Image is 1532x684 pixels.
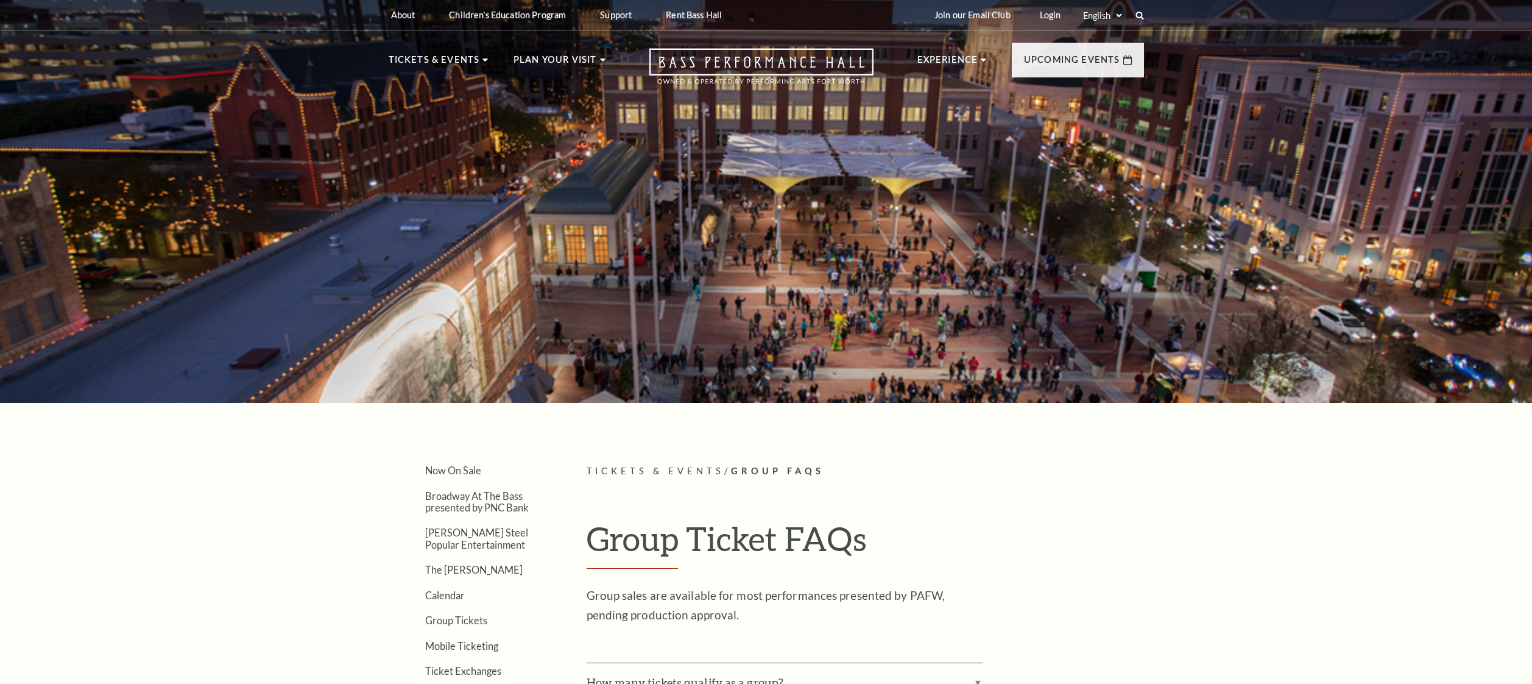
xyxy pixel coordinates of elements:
p: Group sales are available for most performances presented by PAFW, pending production approval. [587,586,983,625]
a: Ticket Exchanges [425,665,501,677]
p: About [391,10,415,20]
p: / [587,464,1144,479]
a: [PERSON_NAME] Steel Popular Entertainment [425,527,528,550]
a: Mobile Ticketing [425,640,498,652]
p: Support [600,10,632,20]
span: Tickets & Events [587,466,725,476]
p: Tickets & Events [389,52,480,74]
a: Now On Sale [425,465,481,476]
a: Calendar [425,590,465,601]
p: Rent Bass Hall [666,10,722,20]
a: Broadway At The Bass presented by PNC Bank [425,490,529,513]
span: Group FAQs [731,466,824,476]
p: Plan Your Visit [514,52,597,74]
p: Upcoming Events [1024,52,1120,74]
select: Select: [1081,10,1124,21]
a: The [PERSON_NAME] [425,564,523,575]
h1: Group Ticket FAQs [587,519,1144,569]
p: Children's Education Program [449,10,566,20]
a: Group Tickets [425,615,487,626]
p: Experience [917,52,978,74]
